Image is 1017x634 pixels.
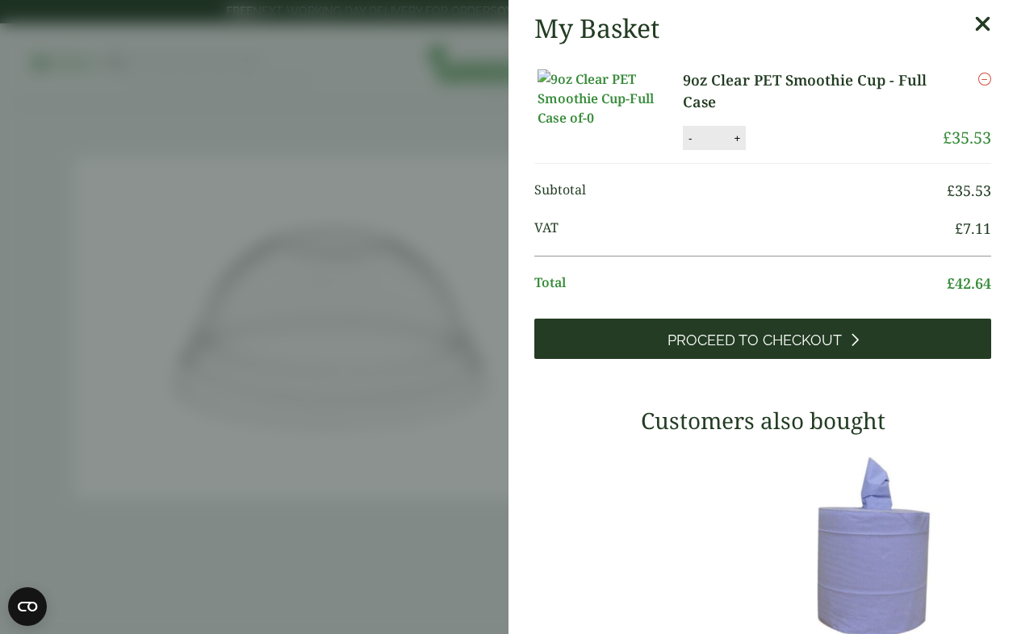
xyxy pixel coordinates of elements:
span: £ [955,219,963,238]
h3: Customers also bought [534,407,991,435]
span: £ [947,273,955,293]
h2: My Basket [534,13,659,44]
bdi: 35.53 [947,181,991,200]
bdi: 42.64 [947,273,991,293]
span: £ [947,181,955,200]
button: Open CMP widget [8,587,47,626]
a: Proceed to Checkout [534,319,991,359]
img: 9oz Clear PET Smoothie Cup-Full Case of-0 [538,69,683,127]
span: VAT [534,218,955,240]
button: - [684,131,697,145]
a: 9oz Clear PET Smoothie Cup - Full Case [683,69,943,113]
bdi: 35.53 [943,127,991,148]
span: £ [943,127,952,148]
a: Remove this item [978,69,991,89]
span: Proceed to Checkout [668,332,842,349]
button: + [729,131,745,145]
span: Total [534,273,947,294]
bdi: 7.11 [955,219,991,238]
span: Subtotal [534,180,947,202]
